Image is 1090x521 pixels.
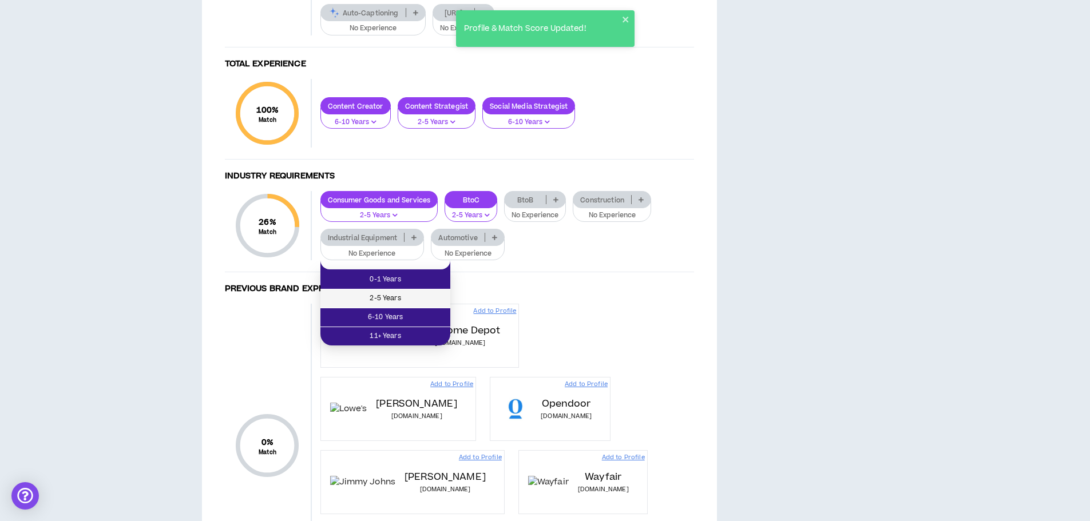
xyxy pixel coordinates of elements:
[483,102,574,110] p: Social Media Strategist
[602,453,645,462] p: Add to Profile
[541,412,592,421] p: [DOMAIN_NAME]
[580,210,644,221] p: No Experience
[430,380,473,389] p: Add to Profile
[256,104,279,116] span: 100 %
[473,307,516,316] p: Add to Profile
[259,216,276,228] span: 26 %
[398,108,476,129] button: 2-5 Years
[445,196,497,204] p: BtoC
[321,9,406,17] p: Auto-Captioning
[259,436,276,448] span: 0 %
[405,117,469,128] p: 2-5 Years
[504,201,566,222] button: No Experience
[256,116,279,124] small: Match
[259,228,276,236] small: Match
[330,476,396,488] img: Jimmy Johns
[328,210,431,221] p: 2-5 Years
[321,196,438,204] p: Consumer Goods and Services
[327,311,443,324] span: 6-10 Years
[528,476,569,488] img: Wayfair
[433,9,474,17] p: [URL]
[225,59,694,70] h4: Total Experience
[321,102,390,110] p: Content Creator
[459,453,502,462] p: Add to Profile
[505,196,546,204] p: BtoB
[500,393,532,425] img: Opendoor
[419,324,500,337] p: The Home Depot
[435,339,486,348] p: [DOMAIN_NAME]
[398,102,475,110] p: Content Strategist
[330,403,367,415] img: Lowe's
[542,397,591,411] p: Opendoor
[225,171,694,182] h4: Industry Requirements
[438,249,497,259] p: No Experience
[328,117,383,128] p: 6-10 Years
[445,201,497,222] button: 2-5 Years
[320,108,391,129] button: 6-10 Years
[461,19,622,38] div: Profile & Match Score Updated!
[225,284,694,295] h4: Previous Brand Experience
[440,23,487,34] p: No Experience
[328,23,418,34] p: No Experience
[565,380,608,389] p: Add to Profile
[585,470,621,484] p: Wayfair
[573,201,651,222] button: No Experience
[482,108,575,129] button: 6-10 Years
[327,330,443,343] span: 11+ Years
[391,412,442,421] p: [DOMAIN_NAME]
[320,239,425,261] button: No Experience
[320,201,438,222] button: 2-5 Years
[320,14,426,35] button: No Experience
[431,239,505,261] button: No Experience
[512,210,558,221] p: No Experience
[327,292,443,305] span: 2-5 Years
[405,470,486,484] p: [PERSON_NAME]
[622,15,630,24] button: close
[376,397,457,411] p: [PERSON_NAME]
[259,448,276,456] small: Match
[490,117,568,128] p: 6-10 Years
[573,196,631,204] p: Construction
[321,233,405,242] p: Industrial Equipment
[431,233,484,242] p: Automotive
[578,485,629,494] p: [DOMAIN_NAME]
[420,485,471,494] p: [DOMAIN_NAME]
[328,249,417,259] p: No Experience
[11,482,39,510] div: Open Intercom Messenger
[452,210,490,221] p: 2-5 Years
[327,273,443,286] span: 0-1 Years
[433,14,494,35] button: No Experience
